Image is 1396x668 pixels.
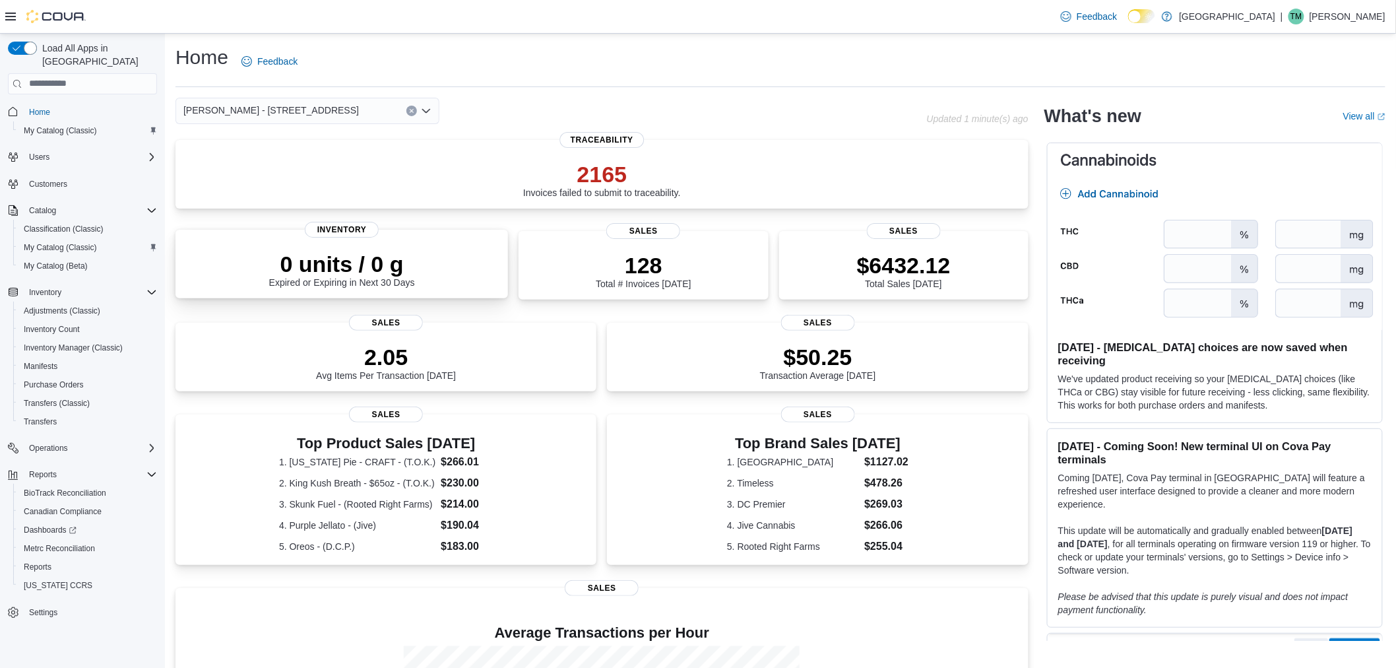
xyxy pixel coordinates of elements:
a: Feedback [1056,3,1122,30]
button: Manifests [13,357,162,376]
button: Settings [3,603,162,622]
a: Inventory Count [18,321,85,337]
span: Users [29,152,49,162]
span: Settings [24,604,157,620]
button: Transfers [13,413,162,431]
a: Settings [24,605,63,620]
p: Coming [DATE], Cova Pay terminal in [GEOGRAPHIC_DATA] will feature a refreshed user interface des... [1058,471,1372,511]
a: Inventory Manager (Classic) [18,340,128,356]
a: View allExternal link [1343,111,1385,121]
button: My Catalog (Beta) [13,257,162,275]
span: Sales [349,407,423,422]
span: Purchase Orders [18,377,157,393]
span: Transfers (Classic) [18,395,157,411]
dd: $230.00 [441,475,493,491]
span: TM [1290,9,1302,24]
button: My Catalog (Classic) [13,238,162,257]
span: Home [24,104,157,120]
span: My Catalog (Beta) [18,258,157,274]
span: Transfers [24,417,57,427]
a: Reports [18,559,57,575]
dt: 2. Timeless [727,477,859,490]
dt: 1. [GEOGRAPHIC_DATA] [727,455,859,469]
span: Inventory [305,222,379,238]
h2: What's new [1044,106,1141,127]
button: Metrc Reconciliation [13,539,162,558]
dd: $266.06 [864,518,908,533]
p: $6432.12 [857,252,951,279]
h3: [DATE] - Coming Soon! New terminal UI on Cova Pay terminals [1058,440,1372,466]
a: Metrc Reconciliation [18,541,100,556]
a: BioTrack Reconciliation [18,485,111,501]
button: Adjustments (Classic) [13,302,162,320]
span: Manifests [24,361,57,372]
a: Canadian Compliance [18,504,107,519]
button: Users [3,148,162,166]
span: Dashboards [24,525,77,535]
span: My Catalog (Beta) [24,261,88,271]
p: This update will be automatically and gradually enabled between , for all terminals operating on ... [1058,524,1372,577]
button: Reports [3,465,162,484]
span: Adjustments (Classic) [24,306,100,316]
a: Feedback [236,48,303,75]
a: My Catalog (Classic) [18,240,102,255]
p: We've updated product receiving so your [MEDICAL_DATA] choices (like THCa or CBG) stay visible fo... [1058,372,1372,412]
h1: Home [175,44,228,71]
p: 128 [596,252,691,279]
span: Reports [24,562,51,572]
button: Open list of options [421,106,431,116]
dd: $214.00 [441,496,493,512]
span: Customers [24,176,157,192]
dd: $266.01 [441,454,493,470]
span: Users [24,149,157,165]
span: Dark Mode [1128,23,1129,24]
button: Inventory Manager (Classic) [13,339,162,357]
span: Feedback [257,55,298,68]
button: Reports [24,467,62,483]
dt: 4. Purple Jellato - (Jive) [279,519,435,532]
div: Invoices failed to submit to traceability. [523,161,681,198]
span: Settings [29,607,57,618]
button: Inventory Count [13,320,162,339]
span: BioTrack Reconciliation [18,485,157,501]
span: Transfers (Classic) [24,398,90,409]
button: Purchase Orders [13,376,162,394]
a: Customers [24,176,73,192]
button: Operations [3,439,162,457]
p: | [1281,9,1283,24]
span: Sales [565,580,639,596]
span: Feedback [1077,10,1117,23]
span: Reports [29,469,57,480]
span: Load All Apps in [GEOGRAPHIC_DATA] [37,42,157,68]
dd: $255.04 [864,539,908,554]
dd: $478.26 [864,475,908,491]
span: Washington CCRS [18,578,157,593]
span: Inventory [29,287,61,298]
span: Purchase Orders [24,380,84,390]
div: Total Sales [DATE] [857,252,951,289]
dt: 2. King Kush Breath - $65oz - (T.O.K.) [279,477,435,490]
a: Manifests [18,358,63,374]
span: Inventory Count [24,324,80,335]
div: Avg Items Per Transaction [DATE] [316,344,456,381]
button: Operations [24,440,73,456]
span: Classification (Classic) [18,221,157,237]
dd: $190.04 [441,518,493,533]
a: Classification (Classic) [18,221,109,237]
span: Traceability [560,132,644,148]
a: Purchase Orders [18,377,89,393]
span: Inventory [24,284,157,300]
a: Transfers [18,414,62,430]
span: Canadian Compliance [18,504,157,519]
span: My Catalog (Classic) [18,123,157,139]
span: [PERSON_NAME] - [STREET_ADDRESS] [183,102,359,118]
button: Canadian Compliance [13,502,162,521]
span: Sales [867,223,941,239]
em: Please be advised that this update is purely visual and does not impact payment functionality. [1058,591,1348,615]
span: Sales [349,315,423,331]
span: Transfers [18,414,157,430]
span: My Catalog (Classic) [24,125,97,136]
nav: Complex example [8,97,157,657]
dt: 5. Rooted Right Farms [727,540,859,553]
a: Home [24,104,55,120]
